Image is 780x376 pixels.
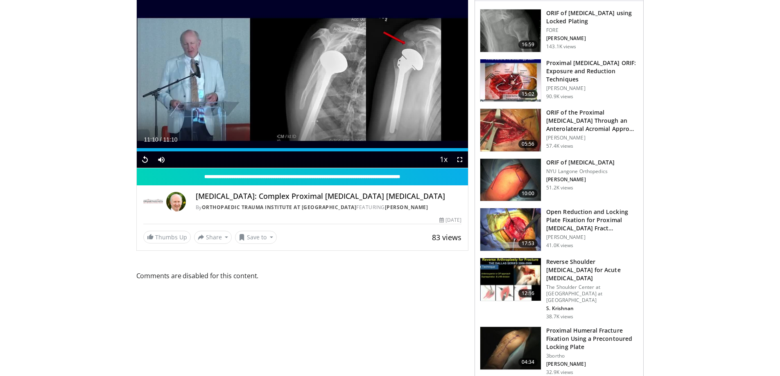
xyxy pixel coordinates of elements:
a: 10:00 ORIF of [MEDICAL_DATA] NYU Langone Orthopedics [PERSON_NAME] 51.2K views [480,158,638,202]
div: [DATE] [439,216,461,224]
span: 12:16 [518,289,538,297]
button: Mute [153,151,170,168]
span: 16:59 [518,41,538,49]
a: 04:34 Proximal Humeral Fracture Fixation Using a Precontoured Locking Plate 3bortho [PERSON_NAME]... [480,326,638,376]
h4: [MEDICAL_DATA]: Complex Proximal [MEDICAL_DATA] [MEDICAL_DATA] [196,192,462,201]
img: Orthopaedic Trauma Institute at UCSF [143,192,163,212]
button: Replay [137,151,153,168]
a: Thumbs Up [143,231,191,243]
span: Comments are disabled for this content. [136,270,469,281]
p: 32.9K views [546,369,573,376]
h3: Open Reduction and Locking Plate Fixation for Proximal [MEDICAL_DATA] Fract… [546,208,638,232]
img: Q2xRg7exoPLTwO8X4xMDoxOjBzMTt2bJ.150x105_q85_crop-smart_upscale.jpg [480,208,541,251]
a: 15:02 Proximal [MEDICAL_DATA] ORIF: Exposure and Reduction Techniques [PERSON_NAME] 90.9K views [480,59,638,102]
p: 41.0K views [546,242,573,249]
p: [PERSON_NAME] [546,234,638,241]
h3: ORIF of [MEDICAL_DATA] [546,158,615,167]
button: Fullscreen [452,151,468,168]
h3: ORIF of [MEDICAL_DATA] using Locked Plating [546,9,638,25]
p: 3bortho [546,353,638,359]
button: Save to [235,231,277,244]
img: 38727_0000_3.png.150x105_q85_crop-smart_upscale.jpg [480,327,541,369]
a: Orthopaedic Trauma Institute at [GEOGRAPHIC_DATA] [202,204,357,211]
div: By FEATURING [196,204,462,211]
span: 11:10 [163,136,177,143]
p: FORE [546,27,638,34]
img: gardner_3.png.150x105_q85_crop-smart_upscale.jpg [480,109,541,151]
p: 90.9K views [546,93,573,100]
a: 17:53 Open Reduction and Locking Plate Fixation for Proximal [MEDICAL_DATA] Fract… [PERSON_NAME] ... [480,208,638,251]
h3: Reverse Shoulder [MEDICAL_DATA] for Acute [MEDICAL_DATA] [546,258,638,282]
span: 10:00 [518,189,538,198]
p: 57.4K views [546,143,573,149]
p: [PERSON_NAME] [546,35,638,42]
p: NYU Langone Orthopedics [546,168,615,175]
p: [PERSON_NAME] [546,176,615,183]
img: 270515_0000_1.png.150x105_q85_crop-smart_upscale.jpg [480,159,541,201]
button: Playback Rate [435,151,452,168]
span: 04:34 [518,358,538,366]
p: [PERSON_NAME] [546,361,638,367]
span: 11:10 [144,136,158,143]
h3: Proximal Humeral Fracture Fixation Using a Precontoured Locking Plate [546,326,638,351]
p: 38.7K views [546,313,573,320]
div: Progress Bar [137,148,468,151]
img: Mighell_-_Locked_Plating_for_Proximal_Humerus_Fx_100008672_2.jpg.150x105_q85_crop-smart_upscale.jpg [480,9,541,52]
p: 143.1K views [546,43,576,50]
a: 16:59 ORIF of [MEDICAL_DATA] using Locked Plating FORE [PERSON_NAME] 143.1K views [480,9,638,52]
h3: Proximal [MEDICAL_DATA] ORIF: Exposure and Reduction Techniques [546,59,638,83]
span: 17:53 [518,239,538,248]
h3: ORIF of the Proximal [MEDICAL_DATA] Through an Anterolateral Acromial Appro… [546,108,638,133]
p: [PERSON_NAME] [546,135,638,141]
span: 05:56 [518,140,538,148]
p: 51.2K views [546,185,573,191]
img: Avatar [166,192,186,212]
span: 15:02 [518,90,538,98]
span: 83 views [432,232,461,242]
button: Share [194,231,232,244]
img: butch_reverse_arthroplasty_3.png.150x105_q85_crop-smart_upscale.jpg [480,258,541,301]
a: [PERSON_NAME] [385,204,428,211]
a: 12:16 Reverse Shoulder [MEDICAL_DATA] for Acute [MEDICAL_DATA] The Shoulder Center at [GEOGRAPHIC... [480,258,638,320]
p: S. Krishnan [546,305,638,312]
a: 05:56 ORIF of the Proximal [MEDICAL_DATA] Through an Anterolateral Acromial Appro… [PERSON_NAME] ... [480,108,638,152]
span: / [160,136,162,143]
p: [PERSON_NAME] [546,85,638,92]
p: The Shoulder Center at [GEOGRAPHIC_DATA] at [GEOGRAPHIC_DATA] [546,284,638,304]
img: gardener_hum_1.png.150x105_q85_crop-smart_upscale.jpg [480,59,541,102]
